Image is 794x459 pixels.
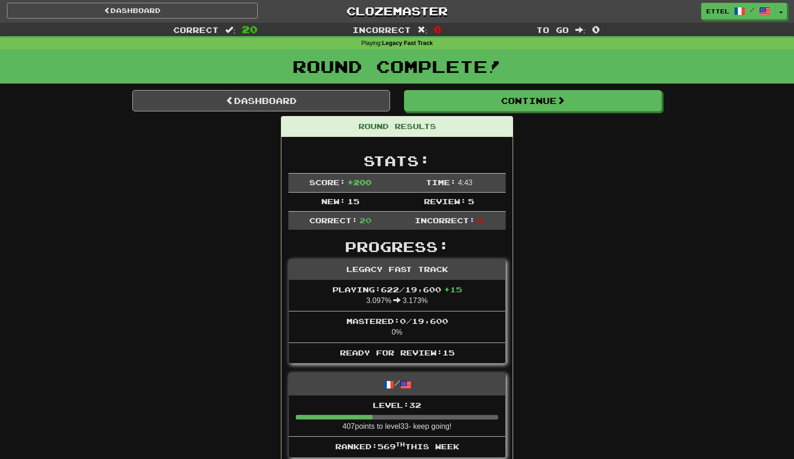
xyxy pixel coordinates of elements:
[352,25,411,34] span: Incorrect
[281,116,513,137] div: Round Results
[415,216,475,225] span: Incorrect:
[382,40,433,46] strong: Legacy Fast Track
[332,285,462,294] span: Playing: 622 / 19,600
[468,197,474,206] span: 5
[359,216,371,225] span: 20
[346,317,448,325] span: Mastered: 0 / 19,600
[335,442,459,451] span: Ranked: 569 this week
[321,197,345,206] span: New:
[396,441,405,447] sup: th
[424,197,466,206] span: Review:
[477,216,483,225] span: 0
[340,348,455,357] span: Ready for Review: 15
[309,178,345,187] span: Score:
[173,25,219,34] span: Correct
[434,24,442,35] span: 0
[225,26,235,34] span: :
[426,178,456,187] span: Time:
[132,90,390,111] a: Dashboard
[242,24,258,35] span: 20
[289,259,505,280] div: Legacy Fast Track
[272,3,522,19] a: Clozemaster
[701,3,775,19] a: Ettel /
[288,153,506,168] h2: Stats:
[289,373,505,395] div: /
[417,26,428,34] span: :
[592,24,600,35] span: 0
[458,179,472,187] span: 4 : 43
[289,280,505,311] li: 3.097% 3.173%
[288,239,506,254] h2: Progress:
[706,7,729,15] span: Ettel
[7,3,258,19] a: Dashboard
[444,285,462,294] span: + 15
[575,26,586,34] span: :
[750,6,755,13] span: /
[289,395,505,437] li: 407 points to level 33 - keep going!
[373,401,421,409] span: Level: 32
[404,90,662,111] button: Continue
[3,57,791,76] h1: Round Complete!
[309,216,358,225] span: Correct:
[347,197,359,206] span: 15
[289,311,505,343] li: 0%
[347,178,371,187] span: + 200
[536,25,569,34] span: To go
